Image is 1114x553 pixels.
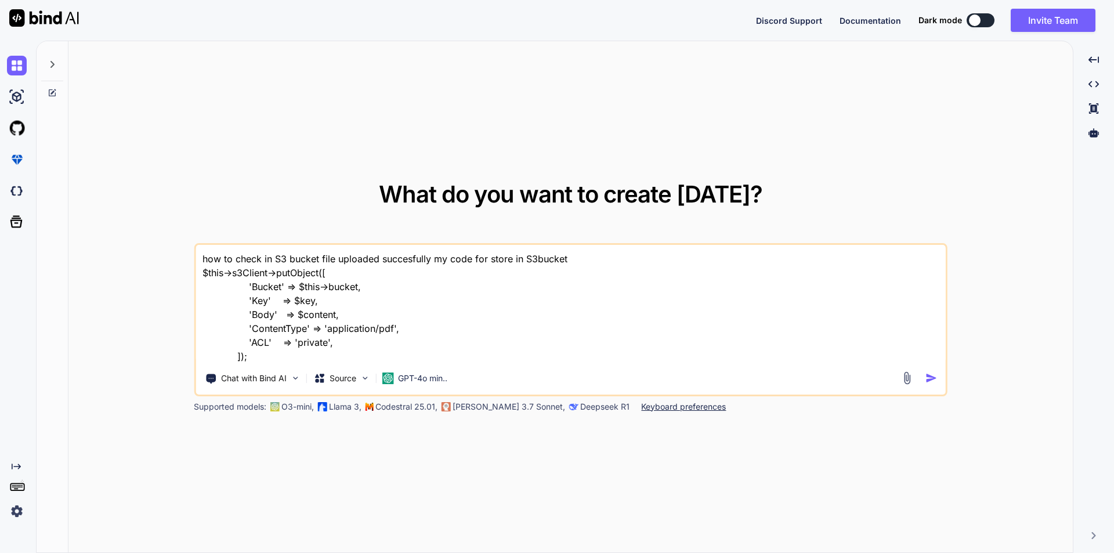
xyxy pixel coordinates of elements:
[7,118,27,138] img: githubLight
[756,15,822,27] button: Discord Support
[360,373,370,383] img: Pick Models
[580,401,630,413] p: Deepseek R1
[569,402,578,411] img: claude
[330,373,356,384] p: Source
[441,402,450,411] img: claude
[453,401,565,413] p: [PERSON_NAME] 3.7 Sonnet,
[375,401,437,413] p: Codestral 25.01,
[398,373,447,384] p: GPT-4o min..
[918,15,962,26] span: Dark mode
[7,501,27,521] img: settings
[317,402,327,411] img: Llama2
[9,9,79,27] img: Bind AI
[290,373,300,383] img: Pick Tools
[365,403,373,411] img: Mistral-AI
[221,373,287,384] p: Chat with Bind AI
[196,245,946,363] textarea: how to check in S3 bucket file uploaded succesfully my code for store in S3bucket $this->s3Client...
[7,56,27,75] img: chat
[7,87,27,107] img: ai-studio
[382,373,393,384] img: GPT-4o mini
[329,401,361,413] p: Llama 3,
[840,15,901,27] button: Documentation
[281,401,314,413] p: O3-mini,
[1011,9,1095,32] button: Invite Team
[756,16,822,26] span: Discord Support
[7,181,27,201] img: darkCloudIdeIcon
[194,401,266,413] p: Supported models:
[7,150,27,169] img: premium
[900,371,914,385] img: attachment
[270,402,279,411] img: GPT-4
[840,16,901,26] span: Documentation
[925,372,938,384] img: icon
[379,180,762,208] span: What do you want to create [DATE]?
[641,401,726,413] p: Keyboard preferences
